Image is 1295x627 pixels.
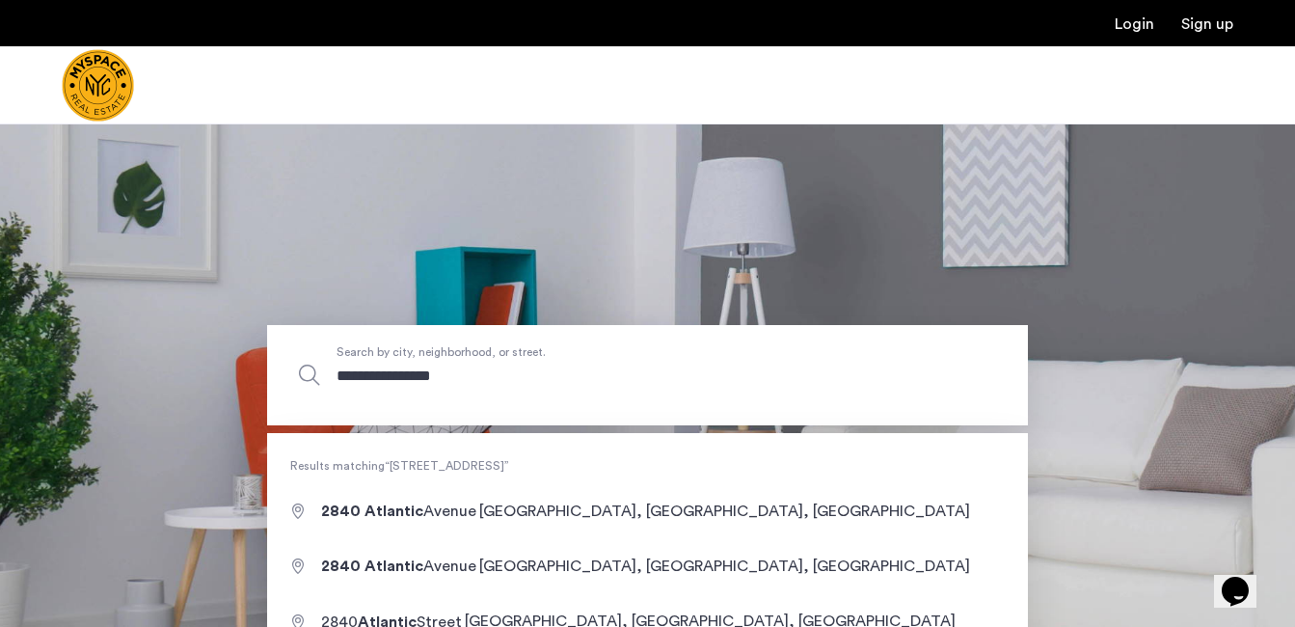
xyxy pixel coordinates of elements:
[364,504,423,519] span: Atlantic
[1181,16,1233,32] a: Registration
[62,49,134,122] img: logo
[1115,16,1154,32] a: Login
[267,325,1028,425] input: Apartment Search
[479,559,970,574] span: [GEOGRAPHIC_DATA], [GEOGRAPHIC_DATA], [GEOGRAPHIC_DATA]
[267,456,1028,476] span: Results matching
[321,559,423,574] span: 2840 Atlantic
[62,49,134,122] a: Cazamio Logo
[337,342,869,362] span: Search by city, neighborhood, or street.
[321,559,479,574] span: Avenue
[385,460,509,472] q: [STREET_ADDRESS]
[1214,550,1276,608] iframe: chat widget
[479,504,970,519] span: [GEOGRAPHIC_DATA], [GEOGRAPHIC_DATA], [GEOGRAPHIC_DATA]
[321,504,361,519] span: 2840
[321,504,479,519] span: Avenue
